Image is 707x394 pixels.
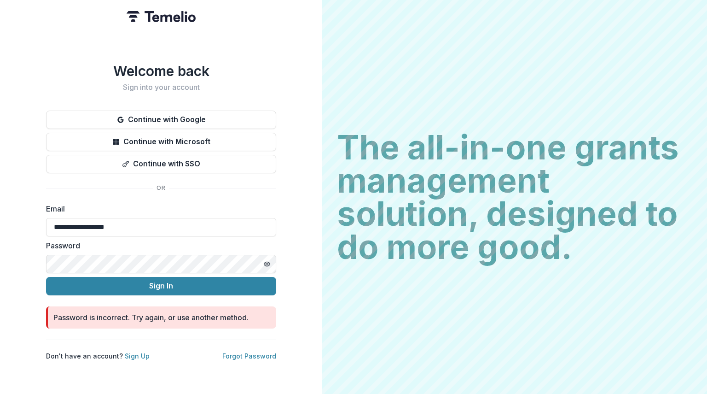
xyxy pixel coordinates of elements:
[46,203,271,214] label: Email
[46,83,276,92] h2: Sign into your account
[46,155,276,173] button: Continue with SSO
[125,352,150,360] a: Sign Up
[46,277,276,295] button: Sign In
[46,351,150,361] p: Don't have an account?
[46,240,271,251] label: Password
[46,133,276,151] button: Continue with Microsoft
[46,111,276,129] button: Continue with Google
[46,63,276,79] h1: Welcome back
[53,312,249,323] div: Password is incorrect. Try again, or use another method.
[127,11,196,22] img: Temelio
[222,352,276,360] a: Forgot Password
[260,257,274,271] button: Toggle password visibility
